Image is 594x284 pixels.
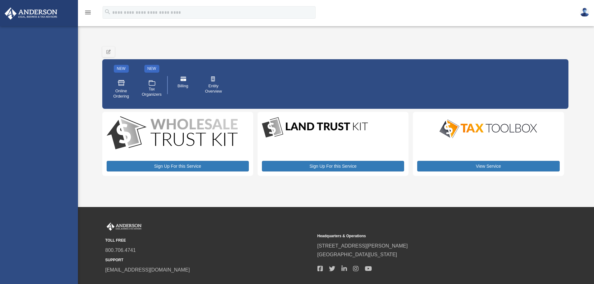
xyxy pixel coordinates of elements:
a: View Service [417,161,559,171]
img: User Pic [580,8,589,17]
i: menu [84,9,92,16]
small: SUPPORT [105,257,313,263]
span: Online Ordering [113,89,130,99]
span: Billing [177,84,188,89]
a: [EMAIL_ADDRESS][DOMAIN_NAME] [105,267,190,272]
img: LandTrust_lgo-1.jpg [262,116,368,139]
a: Sign Up For this Service [262,161,404,171]
a: menu [84,11,92,16]
a: Entity Overview [200,72,227,98]
a: Online Ordering [108,75,134,103]
small: Headquarters & Operations [317,233,525,239]
span: Entity Overview [205,84,222,94]
a: Tax Organizers [139,75,165,103]
img: Anderson Advisors Platinum Portal [105,223,143,231]
i: search [104,8,111,15]
div: NEW [144,65,159,73]
a: Sign Up For this Service [107,161,249,171]
a: [STREET_ADDRESS][PERSON_NAME] [317,243,408,248]
a: [GEOGRAPHIC_DATA][US_STATE] [317,252,397,257]
a: Billing [170,72,196,98]
small: TOLL FREE [105,237,313,244]
a: 800.706.4741 [105,248,136,253]
img: Anderson Advisors Platinum Portal [3,7,59,20]
div: NEW [114,65,129,73]
img: WS-Trust-Kit-lgo-1.jpg [107,116,238,151]
span: Tax Organizers [142,87,162,97]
